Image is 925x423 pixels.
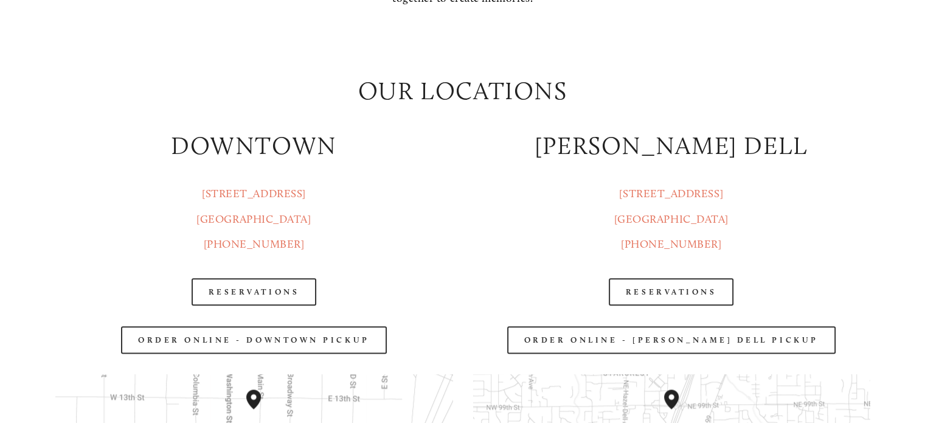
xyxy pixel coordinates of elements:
a: [STREET_ADDRESS][GEOGRAPHIC_DATA] [196,187,311,225]
a: Reservations [609,278,734,306]
a: [PHONE_NUMBER] [621,237,722,251]
a: [PHONE_NUMBER] [204,237,305,251]
h2: [PERSON_NAME] DELL [473,128,870,163]
a: Reservations [192,278,317,306]
a: [STREET_ADDRESS][GEOGRAPHIC_DATA] [614,187,729,225]
h2: DOWNTOWN [55,128,452,163]
h2: Our Locations [264,74,660,108]
a: Order Online - Downtown pickup [121,326,387,354]
a: Order Online - [PERSON_NAME] Dell Pickup [507,326,836,354]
